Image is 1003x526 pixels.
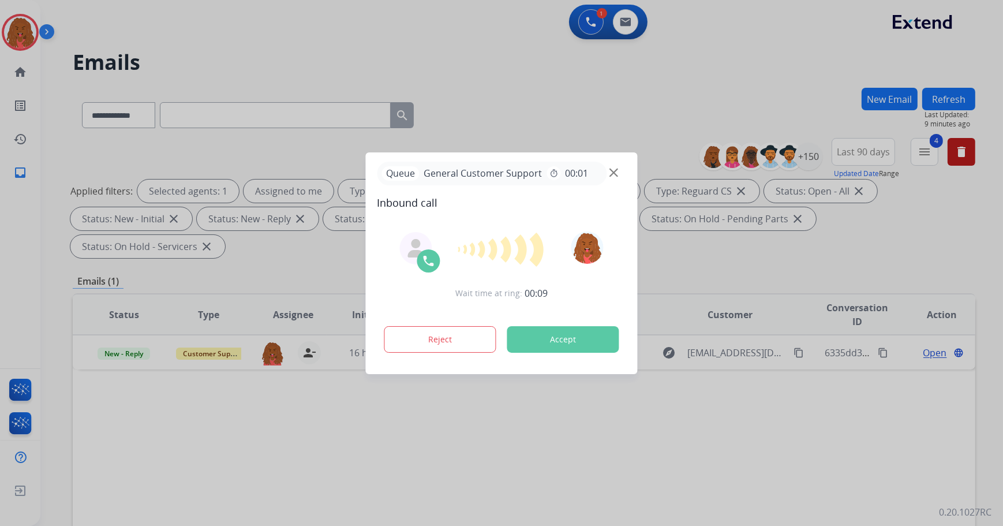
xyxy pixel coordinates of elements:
span: Inbound call [377,195,626,211]
span: 00:01 [566,166,589,180]
button: Accept [507,326,619,353]
p: Queue [382,166,420,181]
span: 00:09 [525,286,548,300]
img: call-icon [422,254,436,268]
p: 0.20.1027RC [939,505,991,519]
button: Reject [384,326,496,353]
span: Wait time at ring: [455,288,522,299]
img: agent-avatar [407,239,425,258]
img: close-button [609,168,618,177]
span: General Customer Support [420,166,547,180]
mat-icon: timer [549,169,559,178]
img: avatar [571,232,603,264]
